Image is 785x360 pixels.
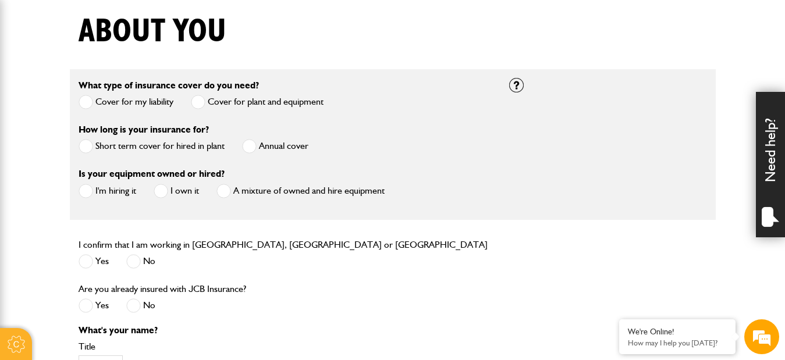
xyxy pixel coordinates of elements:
[79,81,259,90] label: What type of insurance cover do you need?
[191,6,219,34] div: Minimize live chat window
[79,326,492,335] p: What's your name?
[15,142,212,167] input: Enter your email address
[154,184,199,198] label: I own it
[628,338,727,347] p: How may I help you today?
[216,184,385,198] label: A mixture of owned and hire equipment
[79,125,209,134] label: How long is your insurance for?
[79,12,226,51] h1: About you
[79,298,109,313] label: Yes
[242,139,308,154] label: Annual cover
[79,169,225,179] label: Is your equipment owned or hired?
[756,92,785,237] div: Need help?
[126,298,155,313] label: No
[79,254,109,269] label: Yes
[15,108,212,133] input: Enter your last name
[20,65,49,81] img: d_20077148190_company_1631870298795_20077148190
[79,95,173,109] label: Cover for my liability
[191,95,324,109] label: Cover for plant and equipment
[15,176,212,202] input: Enter your phone number
[628,327,727,337] div: We're Online!
[158,279,211,294] em: Start Chat
[126,254,155,269] label: No
[79,284,246,294] label: Are you already insured with JCB Insurance?
[15,211,212,269] textarea: Type your message and hit 'Enter'
[79,184,136,198] label: I'm hiring it
[61,65,196,80] div: Chat with us now
[79,342,492,351] label: Title
[79,240,488,249] label: I confirm that I am working in [GEOGRAPHIC_DATA], [GEOGRAPHIC_DATA] or [GEOGRAPHIC_DATA]
[79,139,225,154] label: Short term cover for hired in plant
